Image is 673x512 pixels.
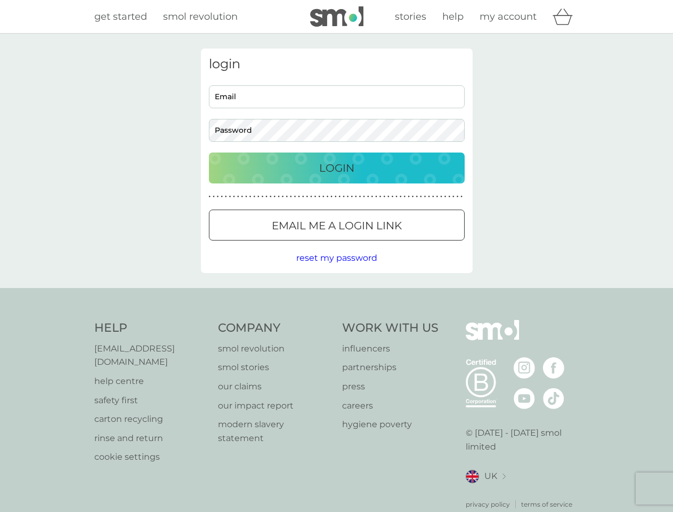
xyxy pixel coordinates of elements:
[278,194,280,199] p: ●
[94,450,208,464] p: cookie settings
[249,194,252,199] p: ●
[400,194,402,199] p: ●
[363,194,365,199] p: ●
[543,388,564,409] img: visit the smol Tiktok page
[310,194,312,199] p: ●
[514,357,535,379] img: visit the smol Instagram page
[466,320,519,356] img: smol
[319,159,354,177] p: Login
[94,431,208,445] a: rinse and return
[342,342,439,356] p: influencers
[457,194,459,199] p: ●
[342,399,439,413] a: careers
[359,194,361,199] p: ●
[342,361,439,374] p: partnerships
[209,57,465,72] h3: login
[448,194,450,199] p: ●
[306,194,309,199] p: ●
[274,194,276,199] p: ●
[375,194,377,199] p: ●
[543,357,564,379] img: visit the smol Facebook page
[218,361,331,374] a: smol stories
[480,9,537,25] a: my account
[379,194,382,199] p: ●
[241,194,244,199] p: ●
[452,194,455,199] p: ●
[233,194,235,199] p: ●
[404,194,406,199] p: ●
[444,194,447,199] p: ●
[392,194,394,199] p: ●
[440,194,442,199] p: ●
[94,374,208,388] a: help centre
[436,194,439,199] p: ●
[253,194,255,199] p: ●
[342,320,439,337] h4: Work With Us
[296,251,377,265] button: reset my password
[94,11,147,22] span: get started
[94,394,208,407] a: safety first
[383,194,385,199] p: ●
[484,469,497,483] span: UK
[371,194,374,199] p: ●
[265,194,267,199] p: ●
[466,499,510,509] a: privacy policy
[94,412,208,426] p: carton recycling
[395,9,426,25] a: stories
[412,194,414,199] p: ●
[395,11,426,22] span: stories
[163,9,238,25] a: smol revolution
[314,194,317,199] p: ●
[387,194,390,199] p: ●
[209,194,211,199] p: ●
[213,194,215,199] p: ●
[94,320,208,337] h4: Help
[218,320,331,337] h4: Company
[318,194,320,199] p: ●
[225,194,227,199] p: ●
[163,11,238,22] span: smol revolution
[424,194,426,199] p: ●
[432,194,434,199] p: ●
[217,194,219,199] p: ●
[94,342,208,369] a: [EMAIL_ADDRESS][DOMAIN_NAME]
[428,194,430,199] p: ●
[355,194,357,199] p: ●
[420,194,422,199] p: ●
[229,194,231,199] p: ●
[257,194,260,199] p: ●
[209,153,465,183] button: Login
[335,194,337,199] p: ●
[245,194,247,199] p: ●
[553,6,579,27] div: basket
[94,9,147,25] a: get started
[262,194,264,199] p: ●
[218,399,331,413] p: our impact report
[237,194,239,199] p: ●
[460,194,463,199] p: ●
[351,194,353,199] p: ●
[442,9,464,25] a: help
[408,194,410,199] p: ●
[347,194,349,199] p: ●
[218,342,331,356] a: smol revolution
[290,194,292,199] p: ●
[296,253,377,263] span: reset my password
[302,194,304,199] p: ●
[294,194,296,199] p: ●
[466,470,479,483] img: UK flag
[286,194,288,199] p: ●
[218,380,331,394] a: our claims
[514,388,535,409] img: visit the smol Youtube page
[339,194,341,199] p: ●
[218,418,331,445] a: modern slavery statement
[330,194,333,199] p: ●
[221,194,223,199] p: ●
